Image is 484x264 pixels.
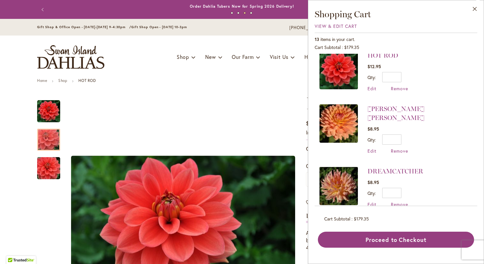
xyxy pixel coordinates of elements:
div: Availability [306,129,324,136]
span: Shop [177,53,189,60]
a: [PHONE_NUMBER] [289,25,328,31]
a: Shop [58,78,67,83]
a: [PERSON_NAME] [PERSON_NAME] [367,105,424,122]
span: 13 [315,36,319,42]
a: DREAMCATCHER [367,167,423,175]
p: Order Now for Spring 2026 Delivery [306,145,447,153]
a: Description [306,213,335,222]
span: $8.95 [367,179,379,185]
span: Help Center [304,53,334,60]
span: Cart Subtotal [315,44,341,50]
a: Edit [367,85,376,92]
a: store logo [37,45,104,69]
img: HOT ROD [319,51,358,89]
img: DREAMCATCHER [319,167,358,205]
a: DREAMCATCHER [319,167,358,207]
button: 1 of 4 [231,12,233,14]
span: items in your cart. [320,36,355,42]
a: HOT ROD [319,51,358,92]
img: HOT ROD [26,153,72,184]
span: In stock [306,129,324,136]
label: Qty [367,74,376,80]
img: HOT ROD [37,100,60,123]
a: Remove [391,85,408,92]
button: Previous [37,3,50,16]
button: 4 of 4 [250,12,252,14]
span: Our Farm [232,53,254,60]
div: HOT ROD [37,151,60,179]
button: Proceed to Checkout [318,232,474,248]
strong: HOT ROD [78,78,96,83]
label: Qty [367,137,376,143]
span: HOT ROD [306,93,385,113]
a: Edit [367,148,376,154]
button: 2 of 4 [237,12,239,14]
span: Shopping Cart [315,9,371,20]
iframe: Launch Accessibility Center [5,241,23,259]
a: View & Edit Cart [315,23,357,29]
div: HOT ROD [37,94,67,122]
a: HOT ROD [367,52,398,59]
a: Edit [367,201,376,207]
span: $179.35 [354,216,369,222]
span: Visit Us [270,53,288,60]
span: Gift Shop & Office Open - [DATE]-[DATE] 9-4:30pm / [37,25,131,29]
span: Qty [306,163,315,169]
a: Home [37,78,47,83]
div: A must have for the arranger's among you! 5" deep orange blooms in the popular waterlily form. Pr... [306,229,447,252]
img: GABRIELLE MARIE [319,104,358,143]
div: Detailed Product Info [306,213,447,252]
div: HOT ROD [37,122,67,151]
label: Qty [367,190,376,196]
span: Gift Shop Open - [DATE] 10-3pm [131,25,187,29]
span: $179.35 [344,44,359,50]
span: New [205,53,216,60]
a: Remove [391,148,408,154]
a: Order Dahlia Tubers Now for Spring 2026 Delivery! [190,4,294,9]
button: 3 of 4 [244,12,246,14]
a: GABRIELLE MARIE [319,104,358,154]
a: Remove [391,201,408,207]
a: Add to Wish List [306,199,358,207]
span: Cart Subtotal [324,216,350,222]
span: $12.95 [306,120,321,126]
span: $8.95 [367,126,379,132]
span: $12.95 [367,63,381,69]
